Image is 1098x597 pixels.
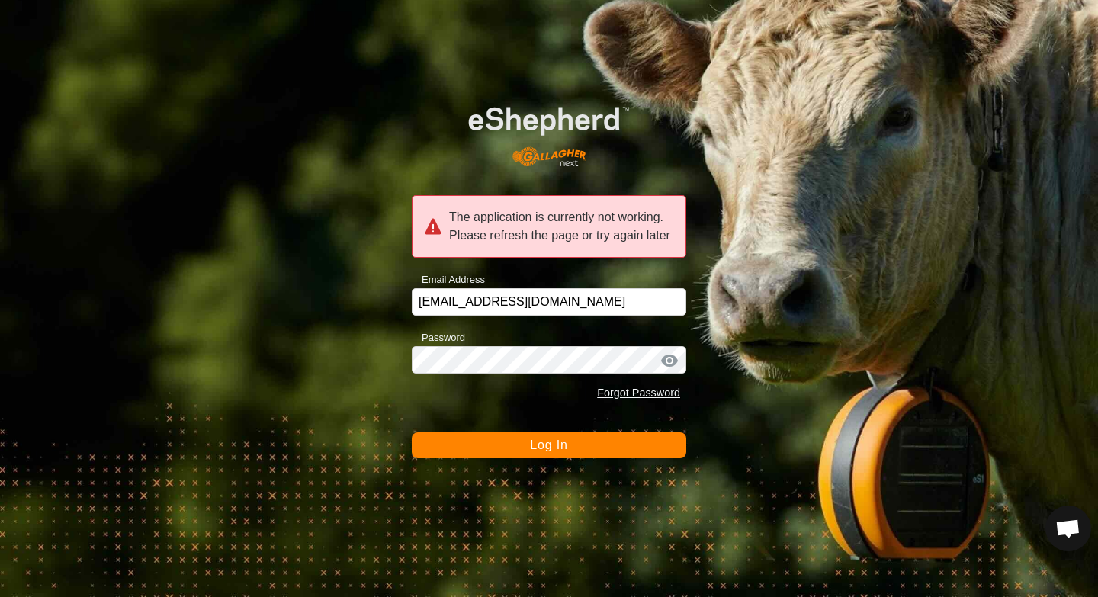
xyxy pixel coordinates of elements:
a: Forgot Password [597,387,680,399]
img: E-shepherd Logo [439,84,659,178]
label: Password [412,330,465,345]
div: The application is currently not working. Please refresh the page or try again later [412,195,686,258]
span: Log In [530,438,567,451]
button: Log In [412,432,686,458]
a: Open chat [1045,506,1091,551]
label: Email Address [412,272,485,287]
input: Email Address [412,288,686,316]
